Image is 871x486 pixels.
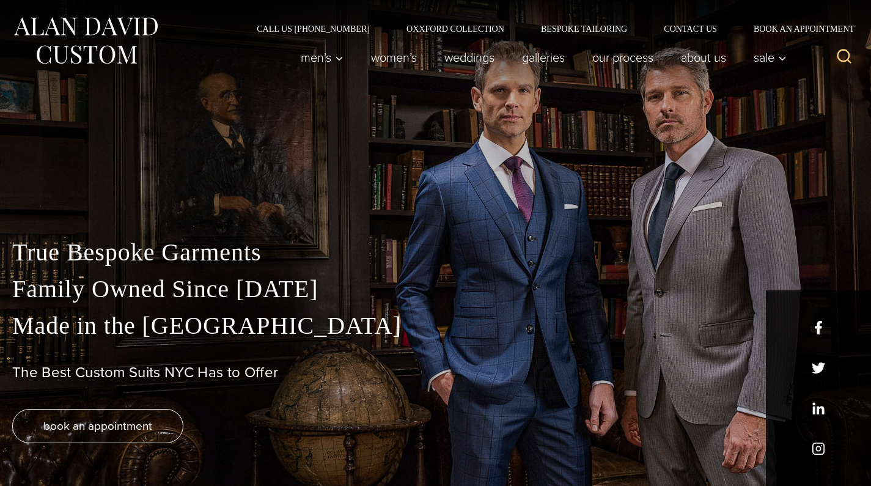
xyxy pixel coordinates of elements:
[238,24,388,33] a: Call Us [PHONE_NUMBER]
[645,24,735,33] a: Contact Us
[43,417,152,435] span: book an appointment
[12,364,859,381] h1: The Best Custom Suits NYC Has to Offer
[301,51,344,64] span: Men’s
[509,45,579,70] a: Galleries
[12,234,859,344] p: True Bespoke Garments Family Owned Since [DATE] Made in the [GEOGRAPHIC_DATA]
[829,43,859,72] button: View Search Form
[431,45,509,70] a: weddings
[12,13,159,68] img: Alan David Custom
[754,51,787,64] span: Sale
[667,45,740,70] a: About Us
[358,45,431,70] a: Women’s
[287,45,793,70] nav: Primary Navigation
[388,24,523,33] a: Oxxford Collection
[238,24,859,33] nav: Secondary Navigation
[735,24,859,33] a: Book an Appointment
[12,409,183,443] a: book an appointment
[523,24,645,33] a: Bespoke Tailoring
[579,45,667,70] a: Our Process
